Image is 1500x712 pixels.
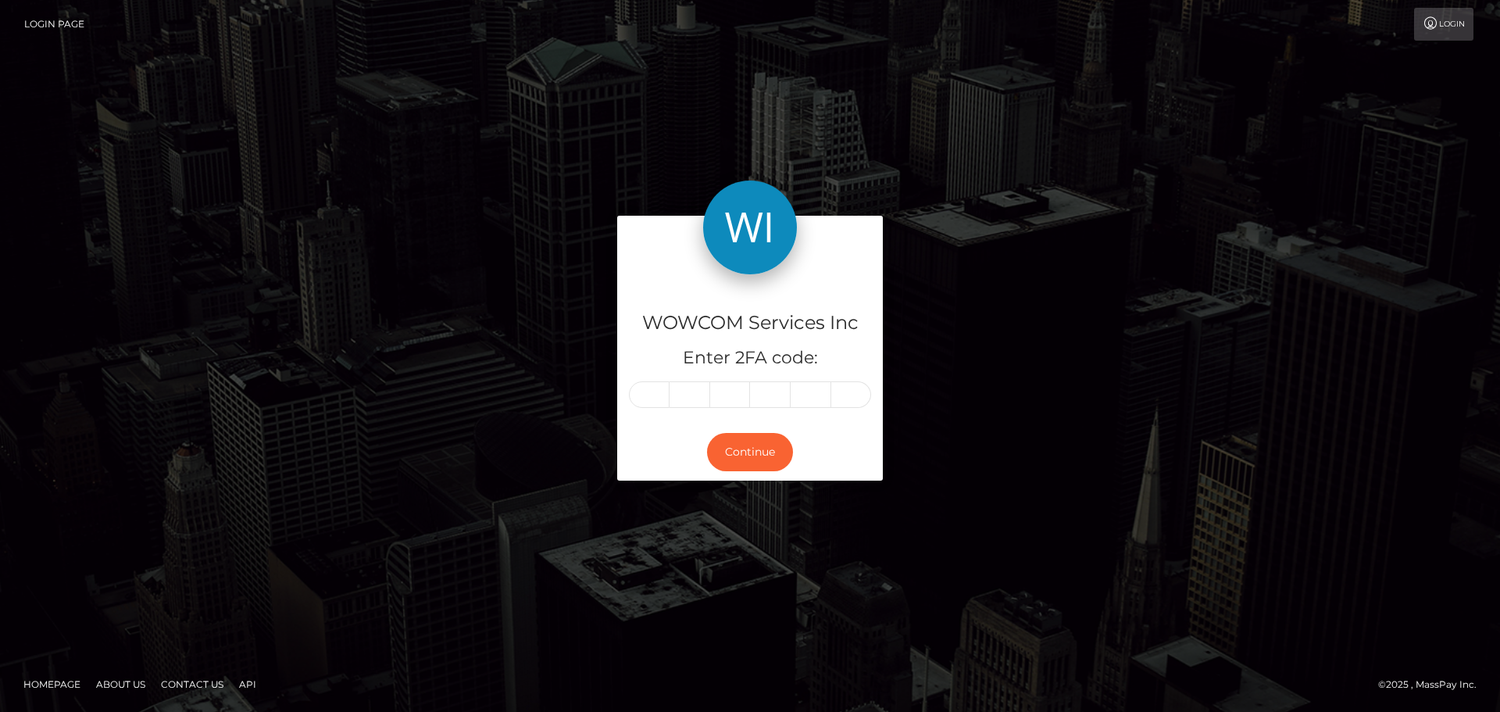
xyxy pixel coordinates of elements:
[703,181,797,274] img: WOWCOM Services Inc
[17,672,87,696] a: Homepage
[1378,676,1488,693] div: © 2025 , MassPay Inc.
[629,309,871,337] h4: WOWCOM Services Inc
[233,672,262,696] a: API
[90,672,152,696] a: About Us
[707,433,793,471] button: Continue
[155,672,230,696] a: Contact Us
[24,8,84,41] a: Login Page
[1414,8,1473,41] a: Login
[629,346,871,370] h5: Enter 2FA code:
